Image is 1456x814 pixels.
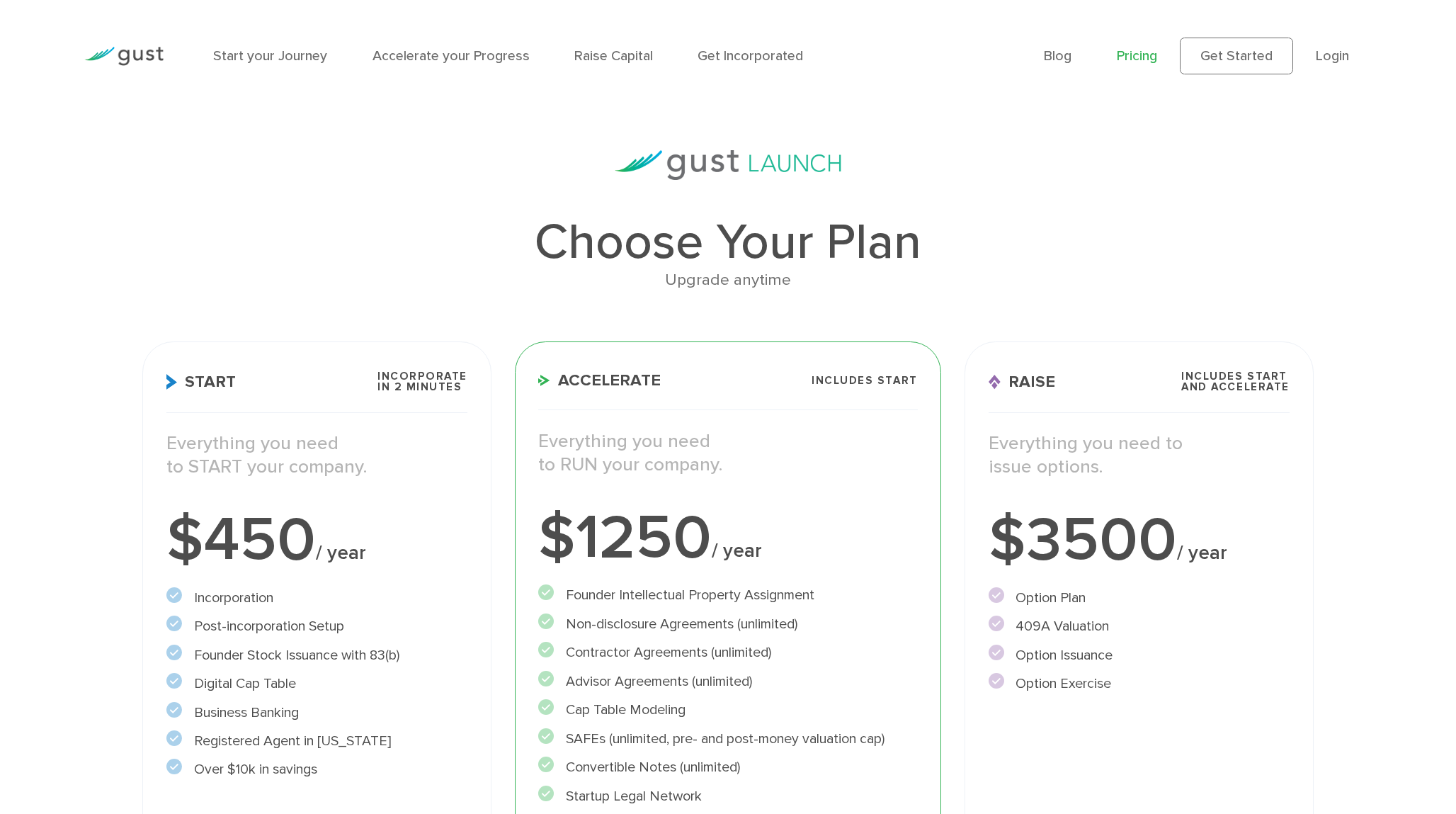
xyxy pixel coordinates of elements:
span: / year [316,541,366,565]
li: SAFEs (unlimited, pre- and post-money valuation cap) [538,728,917,750]
div: $3500 [989,509,1290,572]
div: Upgrade anytime [142,267,1313,293]
a: Pricing [1117,47,1157,64]
li: Founder Stock Issuance with 83(b) [166,645,467,666]
li: Incorporation [166,587,467,609]
a: Get Started [1180,38,1294,74]
li: Contractor Agreements (unlimited) [538,642,917,663]
span: Includes START [812,375,917,386]
li: Cap Table Modeling [538,699,917,720]
img: gust-launch-logos.svg [615,150,841,180]
h1: Choose Your Plan [142,217,1313,267]
img: Gust Logo [84,47,164,66]
li: 409A Valuation [989,616,1290,637]
span: Includes START and ACCELERATE [1181,371,1289,393]
img: Raise Icon [989,375,1001,390]
img: Start Icon X2 [166,374,177,389]
p: Everything you need to START your company. [166,432,467,479]
span: / year [712,539,762,563]
li: Business Banking [166,702,467,723]
li: Over $10k in savings [166,759,467,780]
li: Advisor Agreements (unlimited) [538,671,917,692]
p: Everything you need to issue options. [989,432,1290,479]
div: $450 [166,509,467,572]
li: Founder Intellectual Property Assignment [538,584,917,606]
li: Digital Cap Table [166,673,467,694]
span: / year [1177,541,1227,565]
a: Accelerate your Progress [372,47,530,64]
li: Option Exercise [989,673,1290,694]
a: Blog [1044,47,1071,64]
a: Login [1316,47,1349,64]
img: Accelerate Icon [538,375,550,386]
li: Post-incorporation Setup [166,616,467,637]
li: Non-disclosure Agreements (unlimited) [538,614,917,635]
p: Everything you need to RUN your company. [538,430,917,477]
a: Get Incorporated [698,47,803,64]
span: Start [166,374,236,390]
span: Accelerate [538,373,661,389]
li: Registered Agent in [US_STATE] [166,730,467,752]
li: Startup Legal Network [538,786,917,807]
li: Option Plan [989,587,1290,609]
span: Incorporate in 2 Minutes [377,371,467,393]
div: $1250 [538,507,917,570]
a: Raise Capital [574,47,653,64]
a: Start your Journey [213,47,327,64]
li: Option Issuance [989,645,1290,666]
span: Raise [989,374,1055,390]
li: Convertible Notes (unlimited) [538,757,917,778]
